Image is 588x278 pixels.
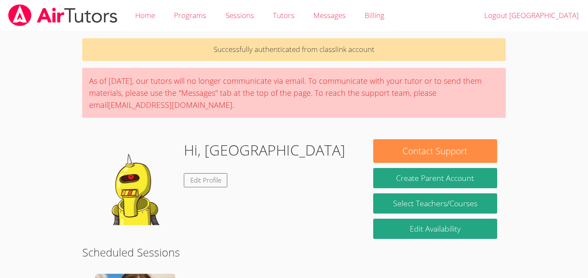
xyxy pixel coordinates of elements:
a: Edit Availability [373,219,497,239]
a: Edit Profile [184,173,228,187]
div: As of [DATE], our tutors will no longer communicate via email. To communicate with your tutor or ... [82,68,506,118]
a: Select Teachers/Courses [373,193,497,214]
span: Messages [313,10,346,20]
button: Create Parent Account [373,168,497,188]
h2: Scheduled Sessions [82,244,506,260]
button: Contact Support [373,139,497,163]
img: default.png [91,139,177,225]
p: Successfully authenticated from classlink account [82,38,506,61]
img: airtutors_banner-c4298cdbf04f3fff15de1276eac7730deb9818008684d7c2e4769d2f7ddbe033.png [7,4,118,26]
h1: Hi, [GEOGRAPHIC_DATA] [184,139,345,161]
